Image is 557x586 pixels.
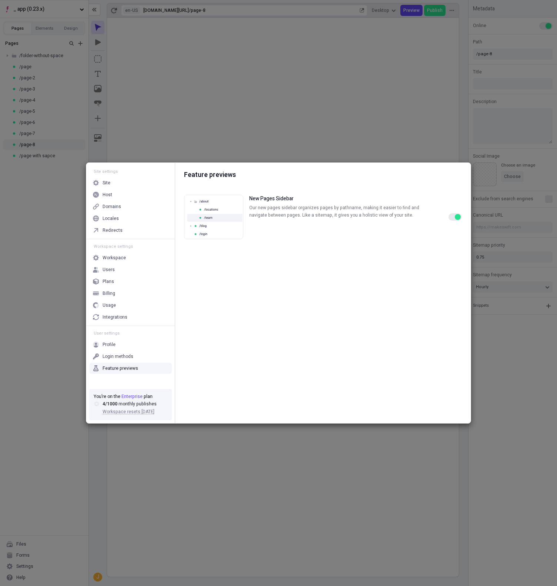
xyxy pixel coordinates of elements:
[89,330,172,336] div: User settings
[103,279,114,284] div: Plans
[103,255,126,261] div: Workspace
[119,401,157,407] span: monthly publishes
[103,342,116,348] div: Profile
[103,365,138,371] div: Feature previews
[103,204,121,210] div: Domains
[103,267,115,273] div: Users
[249,204,437,219] p: Our new pages sidebar organizes pages by pathname, making it easier to find and navigate between ...
[103,215,119,221] div: Locales
[103,180,110,186] div: Site
[103,302,116,308] div: Usage
[184,170,462,180] p: Feature previews
[103,401,117,407] span: 4 / 1000
[103,408,154,415] span: Workspace resets [DATE]
[185,195,243,238] img: Show Routes UI
[103,314,127,320] div: Integrations
[94,394,167,399] div: You’re on the plan
[103,227,123,233] div: Redirects
[249,195,437,203] h3: New Pages Sidebar
[121,393,143,400] span: Enterprise
[103,290,115,296] div: Billing
[89,169,172,174] div: Site settings
[103,353,133,359] div: Login methods
[103,192,112,198] div: Host
[89,244,172,249] div: Workspace settings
